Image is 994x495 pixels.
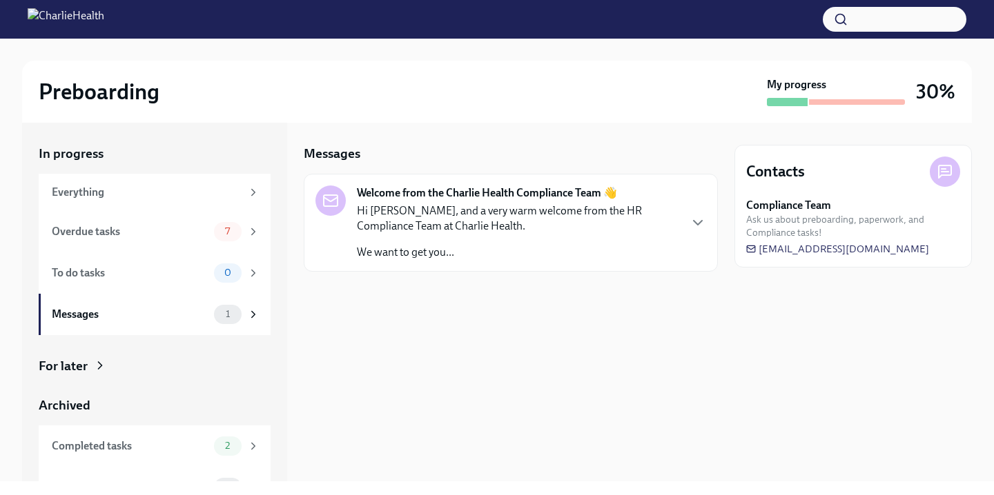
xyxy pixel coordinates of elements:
[357,185,617,201] strong: Welcome from the Charlie Health Compliance Team 👋
[39,174,271,211] a: Everything
[39,294,271,335] a: Messages1
[52,480,208,495] div: Optional tasks
[39,396,271,414] a: Archived
[357,245,679,260] p: We want to get you...
[217,441,238,451] span: 2
[39,78,159,105] h2: Preboarding
[52,224,208,239] div: Overdue tasks
[39,252,271,294] a: To do tasks0
[52,307,208,322] div: Messages
[39,357,271,375] a: For later
[746,213,960,239] span: Ask us about preboarding, paperwork, and Compliance tasks!
[217,309,238,319] span: 1
[916,79,955,104] h3: 30%
[39,357,88,375] div: For later
[28,8,104,30] img: CharlieHealth
[767,77,826,92] strong: My progress
[39,211,271,252] a: Overdue tasks7
[304,145,360,163] h5: Messages
[39,425,271,467] a: Completed tasks2
[39,145,271,163] a: In progress
[52,265,208,281] div: To do tasks
[52,438,208,454] div: Completed tasks
[52,185,242,200] div: Everything
[357,203,679,234] p: Hi [PERSON_NAME], and a very warm welcome from the HR Compliance Team at Charlie Health.
[746,161,805,182] h4: Contacts
[746,242,929,256] a: [EMAIL_ADDRESS][DOMAIN_NAME]
[746,198,831,213] strong: Compliance Team
[217,226,238,236] span: 7
[216,267,240,278] span: 0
